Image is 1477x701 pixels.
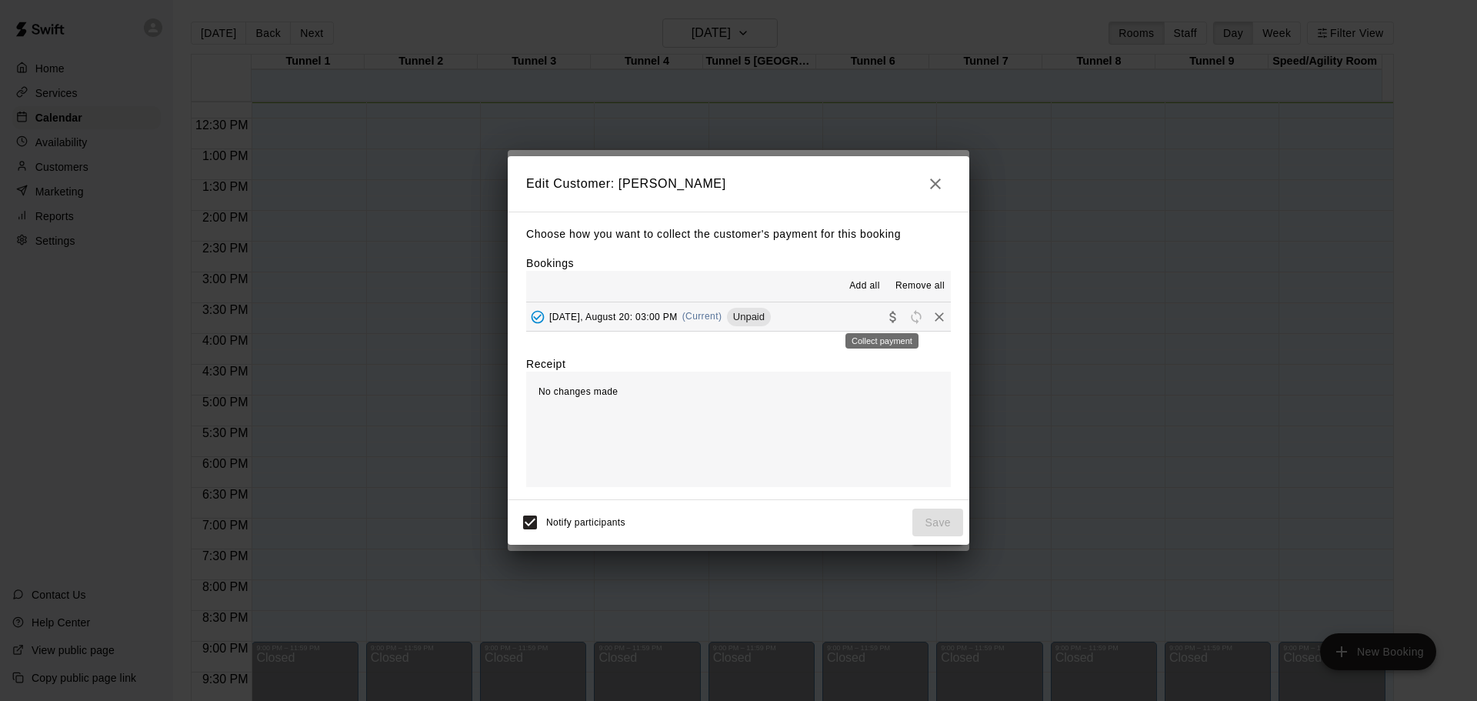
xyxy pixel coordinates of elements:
[727,311,771,322] span: Unpaid
[840,274,889,299] button: Add all
[928,310,951,322] span: Remove
[538,386,618,397] span: No changes made
[682,311,722,322] span: (Current)
[905,310,928,322] span: Reschedule
[895,279,945,294] span: Remove all
[889,274,951,299] button: Remove all
[526,302,951,331] button: Added - Collect Payment[DATE], August 20: 03:00 PM(Current)UnpaidCollect paymentRescheduleRemove
[546,517,625,528] span: Notify participants
[845,333,919,349] div: Collect payment
[508,156,969,212] h2: Edit Customer: [PERSON_NAME]
[849,279,880,294] span: Add all
[549,311,678,322] span: [DATE], August 20: 03:00 PM
[526,225,951,244] p: Choose how you want to collect the customer's payment for this booking
[526,257,574,269] label: Bookings
[882,310,905,322] span: Collect payment
[526,356,565,372] label: Receipt
[526,305,549,329] button: Added - Collect Payment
